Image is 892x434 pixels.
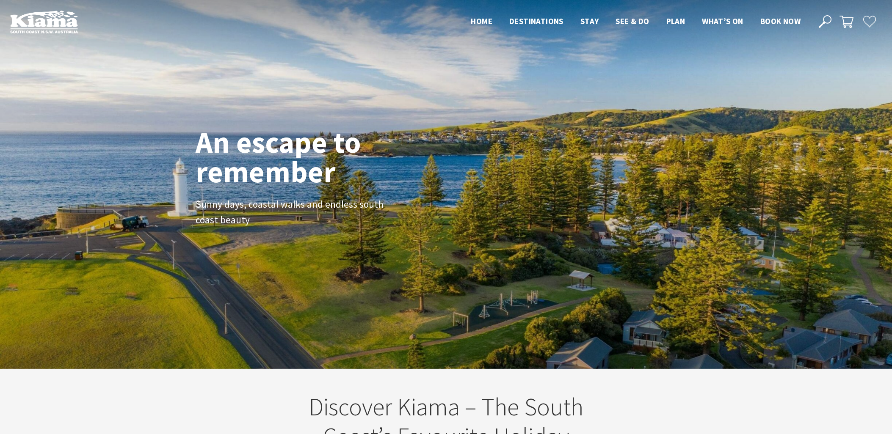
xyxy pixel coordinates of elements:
span: What’s On [702,16,743,26]
span: Stay [580,16,599,26]
img: Kiama Logo [10,10,78,33]
p: Sunny days, coastal walks and endless south coast beauty [196,197,386,228]
span: Book now [760,16,801,26]
span: Home [471,16,492,26]
span: Destinations [509,16,563,26]
span: Plan [666,16,685,26]
span: See & Do [616,16,649,26]
h1: An escape to remember [196,127,428,187]
nav: Main Menu [462,15,809,29]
